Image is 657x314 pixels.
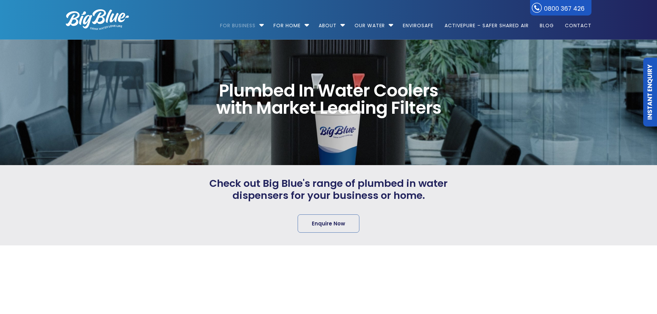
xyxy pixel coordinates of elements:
[643,58,657,126] a: Instant Enquiry
[298,214,359,233] a: Enquire Now
[66,9,129,30] img: logo
[203,82,454,117] span: Plumbed In Water Coolers with Market Leading Filters
[200,178,457,202] span: Check out Big Blue's range of plumbed in water dispensers for your business or home.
